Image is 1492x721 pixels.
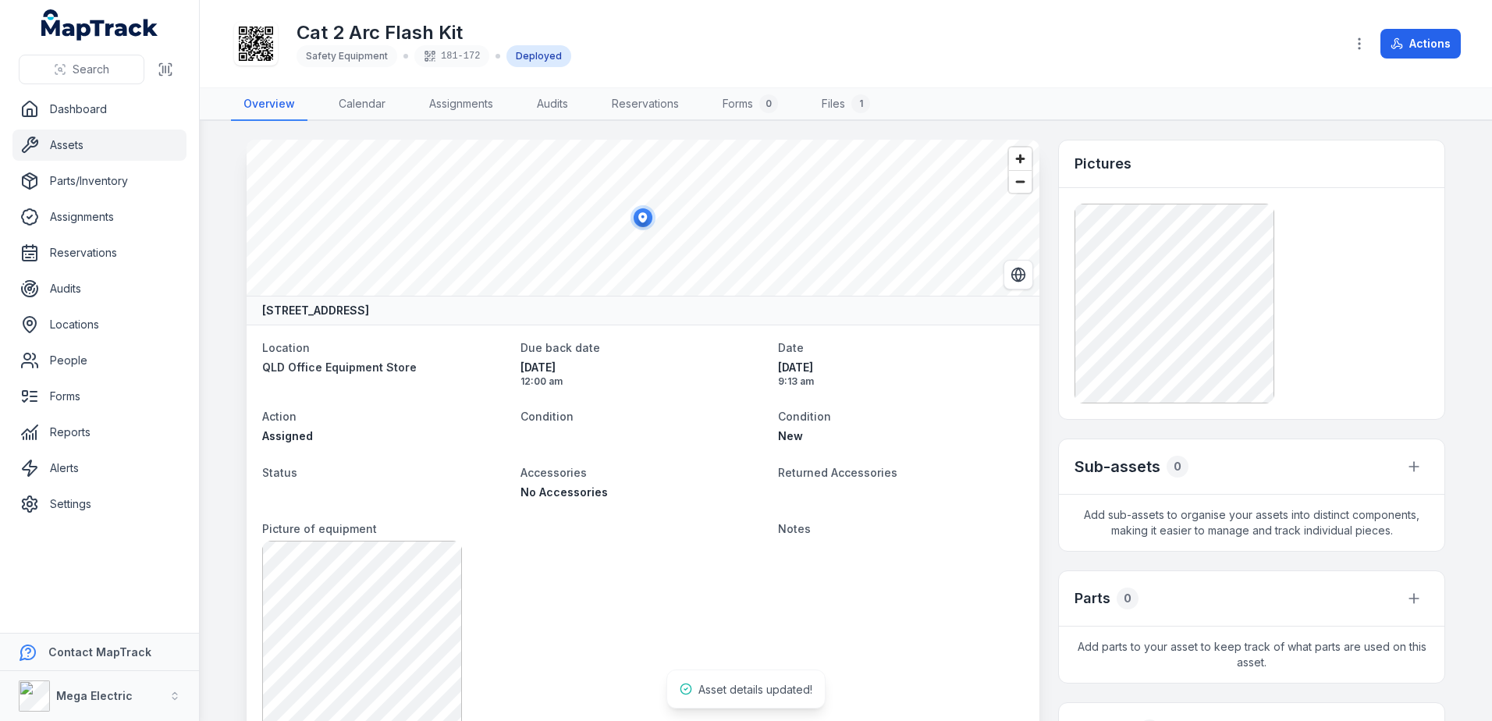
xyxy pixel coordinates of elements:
[759,94,778,113] div: 0
[48,645,151,659] strong: Contact MapTrack
[306,50,388,62] span: Safety Equipment
[1009,170,1032,193] button: Zoom out
[12,201,186,233] a: Assignments
[262,360,417,374] span: QLD Office Equipment Store
[12,273,186,304] a: Audits
[414,45,489,67] div: 181-172
[73,62,109,77] span: Search
[1117,588,1139,609] div: 0
[520,375,766,388] span: 12:00 am
[1075,588,1110,609] h3: Parts
[262,466,297,479] span: Status
[520,341,600,354] span: Due back date
[262,429,313,442] span: Assigned
[809,88,883,121] a: Files1
[231,88,307,121] a: Overview
[12,381,186,412] a: Forms
[12,165,186,197] a: Parts/Inventory
[520,485,608,499] span: No Accessories
[12,309,186,340] a: Locations
[778,341,804,354] span: Date
[12,417,186,448] a: Reports
[262,410,297,423] span: Action
[524,88,581,121] a: Audits
[1059,495,1444,551] span: Add sub-assets to organise your assets into distinct components, making it easier to manage and t...
[1075,456,1160,478] h2: Sub-assets
[1009,147,1032,170] button: Zoom in
[247,140,1039,296] canvas: Map
[262,303,369,318] strong: [STREET_ADDRESS]
[520,360,766,388] time: 02/10/2025, 12:00:00 am
[1004,260,1033,289] button: Switch to Satellite View
[1075,153,1131,175] h3: Pictures
[12,488,186,520] a: Settings
[12,237,186,268] a: Reservations
[778,360,1024,388] time: 01/10/2025, 9:13:26 am
[506,45,571,67] div: Deployed
[1167,456,1188,478] div: 0
[56,689,133,702] strong: Mega Electric
[1059,627,1444,683] span: Add parts to your asset to keep track of what parts are used on this asset.
[12,130,186,161] a: Assets
[778,429,803,442] span: New
[262,341,310,354] span: Location
[297,20,571,45] h1: Cat 2 Arc Flash Kit
[851,94,870,113] div: 1
[778,360,1024,375] span: [DATE]
[599,88,691,121] a: Reservations
[326,88,398,121] a: Calendar
[12,345,186,376] a: People
[778,375,1024,388] span: 9:13 am
[778,522,811,535] span: Notes
[520,466,587,479] span: Accessories
[262,522,377,535] span: Picture of equipment
[520,360,766,375] span: [DATE]
[1380,29,1461,59] button: Actions
[778,466,897,479] span: Returned Accessories
[710,88,790,121] a: Forms0
[417,88,506,121] a: Assignments
[19,55,144,84] button: Search
[12,94,186,125] a: Dashboard
[698,683,812,696] span: Asset details updated!
[41,9,158,41] a: MapTrack
[262,360,508,375] a: QLD Office Equipment Store
[12,453,186,484] a: Alerts
[778,410,831,423] span: Condition
[520,410,574,423] span: Condition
